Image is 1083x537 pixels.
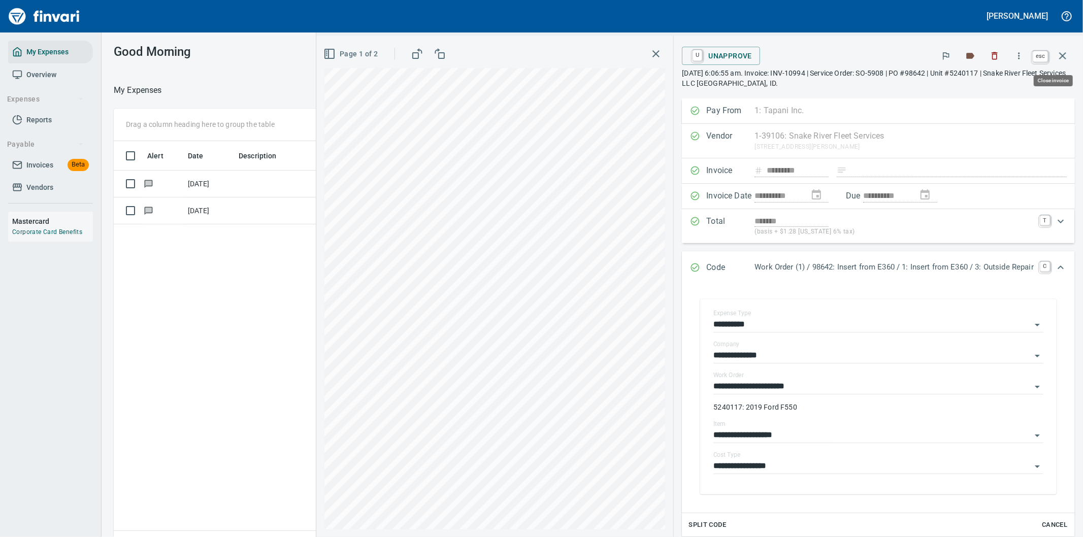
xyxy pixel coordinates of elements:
[983,45,1006,67] button: Discard
[987,11,1048,21] h5: [PERSON_NAME]
[26,46,69,58] span: My Expenses
[143,207,154,214] span: Has messages
[1030,459,1044,474] button: Open
[184,197,235,224] td: [DATE]
[114,45,332,59] h3: Good Morning
[12,228,82,236] a: Corporate Card Benefits
[754,227,1034,237] p: (basis + $1.28 [US_STATE] 6% tax)
[8,176,93,199] a: Vendors
[984,8,1051,24] button: [PERSON_NAME]
[114,84,162,96] p: My Expenses
[706,215,754,237] p: Total
[8,109,93,131] a: Reports
[68,159,89,171] span: Beta
[1040,215,1050,225] a: T
[1033,51,1048,62] a: esc
[26,69,56,81] span: Overview
[713,341,740,347] label: Company
[706,261,754,275] p: Code
[682,47,760,65] button: UUnapprove
[713,402,1043,412] p: 5240117: 2019 Ford F550
[713,310,751,316] label: Expense Type
[3,135,88,154] button: Payable
[688,519,726,531] span: Split Code
[6,4,82,28] img: Finvari
[1040,261,1050,272] a: C
[143,180,154,187] span: Has messages
[1008,45,1030,67] button: More
[147,150,163,162] span: Alert
[8,154,93,177] a: InvoicesBeta
[239,150,290,162] span: Description
[7,138,84,151] span: Payable
[7,93,84,106] span: Expenses
[713,421,726,427] label: Item
[12,216,93,227] h6: Mastercard
[1041,519,1068,531] span: Cancel
[754,261,1034,273] p: Work Order (1) / 98642: Insert from E360 / 1: Insert from E360 / 3: Outside Repair
[959,45,981,67] button: Labels
[686,517,729,533] button: Split Code
[935,45,957,67] button: Flag
[8,41,93,63] a: My Expenses
[1030,318,1044,332] button: Open
[3,90,88,109] button: Expenses
[693,50,702,61] a: U
[1030,428,1044,443] button: Open
[713,372,744,378] label: Work Order
[26,114,52,126] span: Reports
[1030,349,1044,363] button: Open
[114,84,162,96] nav: breadcrumb
[184,171,235,197] td: [DATE]
[682,285,1075,537] div: Expand
[682,251,1075,285] div: Expand
[126,119,275,129] p: Drag a column heading here to group the table
[690,47,752,64] span: Unapprove
[188,150,204,162] span: Date
[682,68,1075,88] p: [DATE] 6:06:55 am. Invoice: INV-10994 | Service Order: SO-5908 | PO #98642 | Unit #5240117 | Snak...
[239,150,277,162] span: Description
[8,63,93,86] a: Overview
[26,159,53,172] span: Invoices
[321,45,382,63] button: Page 1 of 2
[713,452,741,458] label: Cost Type
[26,181,53,194] span: Vendors
[1030,380,1044,394] button: Open
[325,48,378,60] span: Page 1 of 2
[147,150,177,162] span: Alert
[188,150,217,162] span: Date
[682,209,1075,243] div: Expand
[1038,517,1071,533] button: Cancel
